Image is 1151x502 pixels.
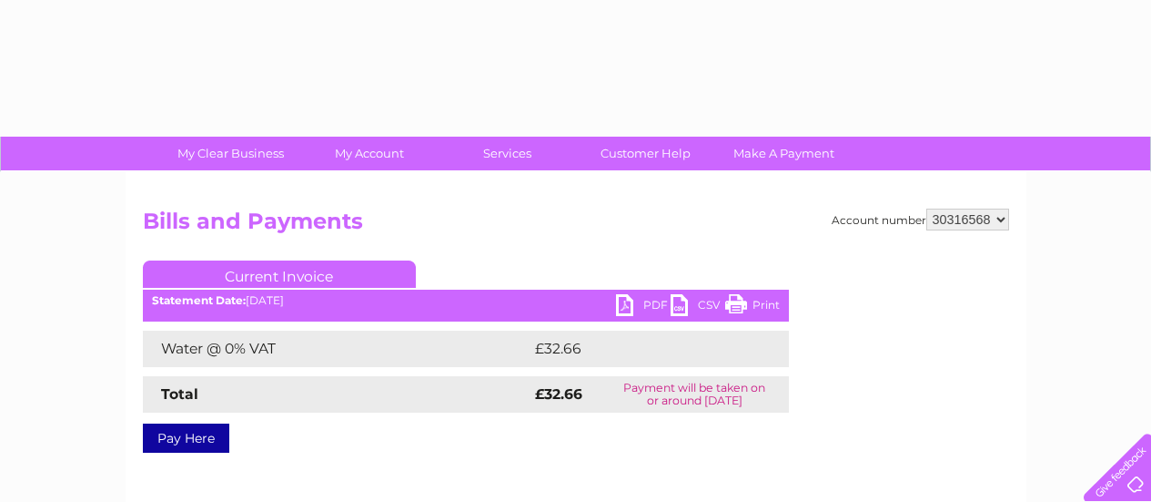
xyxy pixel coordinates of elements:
[143,209,1009,243] h2: Bills and Payments
[725,294,780,321] a: Print
[152,293,246,307] b: Statement Date:
[161,385,198,403] strong: Total
[570,137,721,170] a: Customer Help
[143,424,229,453] a: Pay Here
[535,385,582,403] strong: £32.66
[601,376,789,413] td: Payment will be taken on or around [DATE]
[832,209,1009,231] div: Account number
[432,137,582,170] a: Services
[143,261,416,288] a: Current Invoice
[143,331,530,367] td: Water @ 0% VAT
[616,294,671,321] a: PDF
[143,294,789,307] div: [DATE]
[530,331,752,367] td: £32.66
[671,294,725,321] a: CSV
[294,137,444,170] a: My Account
[709,137,859,170] a: Make A Payment
[156,137,306,170] a: My Clear Business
